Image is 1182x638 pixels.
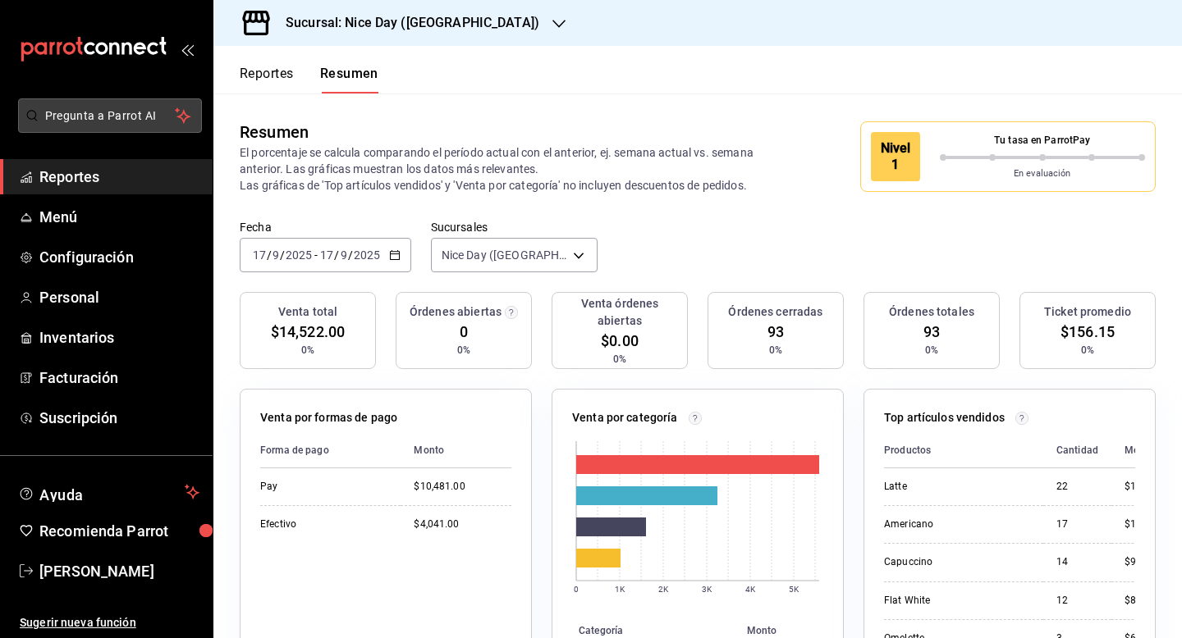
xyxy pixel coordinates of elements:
input: -- [272,248,280,262]
h3: Ticket promedio [1044,303,1131,321]
span: 93 [923,321,940,343]
text: 3K [702,585,712,594]
th: Monto [401,433,511,468]
div: 22 [1056,480,1098,494]
input: ---- [353,248,381,262]
div: Flat White [884,594,1030,608]
text: 2K [658,585,669,594]
span: Menú [39,206,199,228]
div: Nivel 1 [871,132,920,181]
h3: Órdenes cerradas [728,303,822,321]
text: 1K [615,585,625,594]
th: Forma de pago [260,433,401,468]
a: Pregunta a Parrot AI [11,119,202,136]
text: 0 [574,585,579,594]
span: / [334,248,339,262]
input: -- [252,248,267,262]
div: Efectivo [260,517,387,531]
span: Suscripción [39,407,199,429]
span: 93 [767,321,784,343]
p: Top artículos vendidos [884,409,1005,426]
span: Configuración [39,246,199,268]
div: navigation tabs [240,66,378,93]
div: Latte [884,480,1030,494]
p: En evaluación [940,167,1146,181]
th: Cantidad [1043,433,1111,468]
div: Capuccino [884,555,1030,569]
div: $936.00 [1125,555,1170,569]
span: 0% [301,343,314,358]
span: 0% [613,352,626,367]
h3: Venta total [278,303,337,321]
text: 5K [789,585,799,594]
div: $4,041.00 [414,517,511,531]
p: Venta por categoría [572,409,678,426]
button: Resumen [320,66,378,93]
div: Americano [884,517,1030,531]
div: $10,481.00 [414,480,511,494]
span: 0% [457,343,470,358]
div: 17 [1056,517,1098,531]
div: Pay [260,480,387,494]
span: Reportes [39,166,199,188]
span: Recomienda Parrot [39,520,199,542]
button: Reportes [240,66,294,93]
span: Facturación [39,367,199,389]
span: $156.15 [1061,321,1115,343]
h3: Órdenes totales [889,303,974,321]
label: Fecha [240,221,411,233]
span: $0.00 [601,330,639,352]
span: / [280,248,285,262]
span: 0% [925,343,938,358]
span: Pregunta a Parrot AI [45,107,176,125]
label: Sucursales [431,221,598,233]
button: open_drawer_menu [181,43,194,56]
input: -- [319,248,334,262]
div: $1,030.00 [1125,517,1170,531]
input: -- [340,248,348,262]
p: Tu tasa en ParrotPay [940,133,1146,148]
span: 0% [1081,343,1094,358]
span: 0 [460,321,468,343]
div: Resumen [240,120,309,144]
div: $808.00 [1125,594,1170,608]
h3: Sucursal: Nice Day ([GEOGRAPHIC_DATA]) [273,13,539,33]
text: 4K [745,585,756,594]
p: Venta por formas de pago [260,409,397,426]
button: Pregunta a Parrot AI [18,98,202,133]
span: Sugerir nueva función [20,614,199,631]
span: Personal [39,286,199,308]
span: $14,522.00 [271,321,345,343]
span: 0% [769,343,782,358]
div: $1,684.00 [1125,480,1170,494]
h3: Órdenes abiertas [410,303,502,321]
span: Inventarios [39,326,199,349]
div: 12 [1056,594,1098,608]
span: Ayuda [39,482,178,502]
span: - [314,248,318,262]
div: 14 [1056,555,1098,569]
span: / [348,248,353,262]
th: Monto [1111,433,1170,468]
span: Nice Day ([GEOGRAPHIC_DATA]) [442,247,567,263]
input: ---- [285,248,313,262]
span: [PERSON_NAME] [39,560,199,582]
th: Productos [884,433,1043,468]
span: / [267,248,272,262]
h3: Venta órdenes abiertas [559,295,680,330]
p: El porcentaje se calcula comparando el período actual con el anterior, ej. semana actual vs. sema... [240,144,774,194]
